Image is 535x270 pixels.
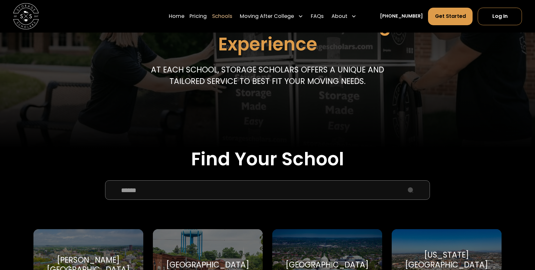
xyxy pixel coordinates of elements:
[212,7,232,25] a: Schools
[240,12,294,20] div: Moving After College
[189,7,207,25] a: Pricing
[380,13,423,19] a: [PHONE_NUMBER]
[33,148,502,170] h2: Find Your School
[332,12,347,20] div: About
[111,15,424,54] h1: A Custom-Tailored Moving Experience
[13,3,39,29] img: Storage Scholars main logo
[286,260,369,270] div: [GEOGRAPHIC_DATA]
[149,64,386,88] p: At each school, storage scholars offers a unique and tailored service to best fit your Moving needs.
[311,7,324,25] a: FAQs
[478,8,522,25] a: Log In
[329,7,359,25] div: About
[169,7,184,25] a: Home
[237,7,306,25] div: Moving After College
[428,8,473,25] a: Get Started
[166,260,249,270] div: [GEOGRAPHIC_DATA]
